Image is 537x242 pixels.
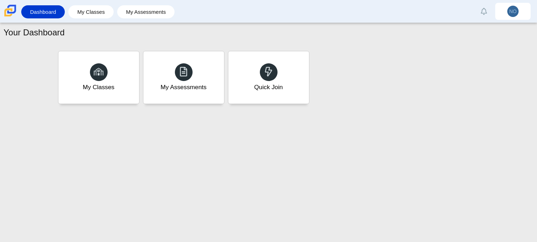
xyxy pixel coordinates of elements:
div: Quick Join [254,83,283,92]
a: My Classes [58,51,139,104]
span: NO [509,9,517,14]
a: Alerts [476,4,492,19]
div: My Assessments [161,83,207,92]
a: Dashboard [25,5,61,18]
a: Carmen School of Science & Technology [3,13,18,19]
h1: Your Dashboard [4,27,65,39]
a: NO [495,3,531,20]
a: My Classes [72,5,110,18]
a: My Assessments [143,51,224,104]
a: Quick Join [228,51,309,104]
div: My Classes [83,83,115,92]
img: Carmen School of Science & Technology [3,3,18,18]
a: My Assessments [121,5,171,18]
